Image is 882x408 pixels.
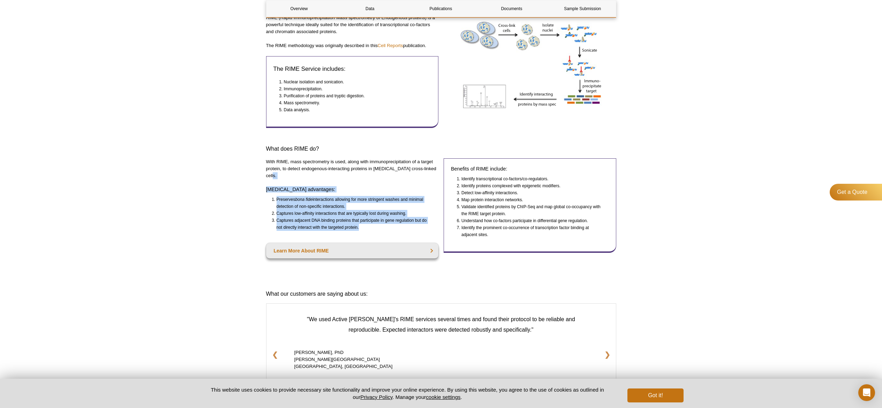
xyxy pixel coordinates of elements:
[266,243,439,258] a: Learn More About RIME
[426,394,460,400] button: cookie settings
[461,189,603,196] li: Detect low-affinity interactions.
[266,14,439,35] p: RIME (Rapid Immunoprecipitation Mass spectrometry of Endogenous proteins) is a powerful technique...
[858,384,875,401] div: Open Intercom Messenger
[627,388,683,402] button: Got it!
[273,65,431,73] h3: The RIME Service includes:
[284,78,425,85] li: Nuclear isolation and sonication.
[479,0,544,17] a: Documents
[408,0,474,17] a: Publications
[451,166,609,172] h4: Benefits of RIME include:
[284,92,425,99] li: Purification of proteins and tryptic digestion.
[360,394,392,400] a: Privacy Policy
[266,346,284,364] a: ❮
[266,0,332,17] a: Overview
[461,224,603,238] li: Identify the prominent co-occurrence of transcription factor binding at adjacent sites.
[461,175,603,182] li: Identify transcriptional co-factors/co-regulators.
[284,85,425,92] li: Immunoprecipitation.
[266,290,616,298] h3: What our customers are saying about us:
[378,43,403,48] a: Cell Reports
[277,196,432,210] li: Preserves interactions allowing for more stringent washes and minimal detection of non-specific i...
[277,217,432,231] li: Captures adjacent DNA binding proteins that participate in gene regulation but do not directly in...
[266,186,439,192] h4: [MEDICAL_DATA] advantages:
[294,349,588,370] p: [PERSON_NAME], PhD [PERSON_NAME][GEOGRAPHIC_DATA] [GEOGRAPHIC_DATA], [GEOGRAPHIC_DATA]
[461,182,603,189] li: Identify proteins complexed with epigenetic modifiers.
[461,217,603,224] li: Understand how co-factors participate in differential gene regulation.
[295,197,312,202] i: bona fide
[550,0,615,17] a: Sample Submission
[266,145,616,153] h3: What does RIME do?
[337,0,403,17] a: Data
[266,158,439,179] p: With RIME, mass spectrometry is used, along with immunoprecipitation of a target protein, to dete...
[266,42,439,49] p: The RIME methodology was originally described in this publication.
[461,196,603,203] li: Map protein interaction networks.
[599,346,616,364] a: ❯
[307,316,575,333] q: "We used Active [PERSON_NAME]'s RIME services several times and found their protocol to be reliab...
[830,184,882,201] a: Get a Quote
[461,203,603,217] li: Validate identified proteins by ChIP-Seq and map global co-occupancy with the RIME target protein.
[199,386,616,401] p: This website uses cookies to provide necessary site functionality and improve your online experie...
[456,14,604,118] img: RIME Method
[284,99,425,106] li: Mass spectrometry.
[277,210,432,217] li: Captures low-affinity interactions that are typically lost during washing.
[284,106,425,113] li: Data analysis.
